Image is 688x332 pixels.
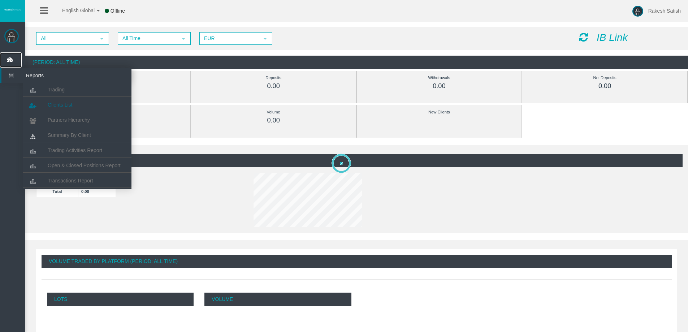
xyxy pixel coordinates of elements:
span: Transactions Report [48,178,93,184]
div: 0.00 [207,116,340,125]
p: Lots [47,293,194,306]
span: Rakesh Satish [648,8,681,14]
div: Volume Traded By Platform (Period: All Time) [42,255,672,268]
span: Clients List [48,102,72,108]
div: Net Deposits [538,74,671,82]
span: All [37,33,95,44]
div: New Clients [373,108,506,116]
a: Clients List [23,98,131,111]
span: select [262,36,268,42]
td: 0.00 [78,185,116,197]
span: Summary By Client [48,132,91,138]
img: user-image [632,6,643,17]
span: EUR [200,33,259,44]
div: Withdrawals [373,74,506,82]
a: Open & Closed Positions Report [23,159,131,172]
div: Deposits [207,74,340,82]
div: 0.00 [538,82,671,90]
span: select [181,36,186,42]
a: Partners Hierarchy [23,113,131,126]
span: Partners Hierarchy [48,117,90,123]
span: select [99,36,105,42]
i: IB Link [597,32,628,43]
td: Total [36,185,78,197]
span: Trading [48,87,65,92]
i: Reload Dashboard [579,32,588,42]
span: Trading Activities Report [48,147,102,153]
a: Summary By Client [23,129,131,142]
span: Offline [111,8,125,14]
a: Trading [23,83,131,96]
span: All Time [118,33,177,44]
span: English Global [53,8,95,13]
div: 0.00 [207,82,340,90]
div: Volume [207,108,340,116]
div: (Period: All Time) [25,56,688,69]
p: Volume [204,293,351,306]
span: Reports [21,68,91,83]
a: Reports [1,68,131,83]
span: Open & Closed Positions Report [48,163,121,168]
div: 0.00 [373,82,506,90]
a: Transactions Report [23,174,131,187]
a: Trading Activities Report [23,144,131,157]
img: logo.svg [4,8,22,11]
